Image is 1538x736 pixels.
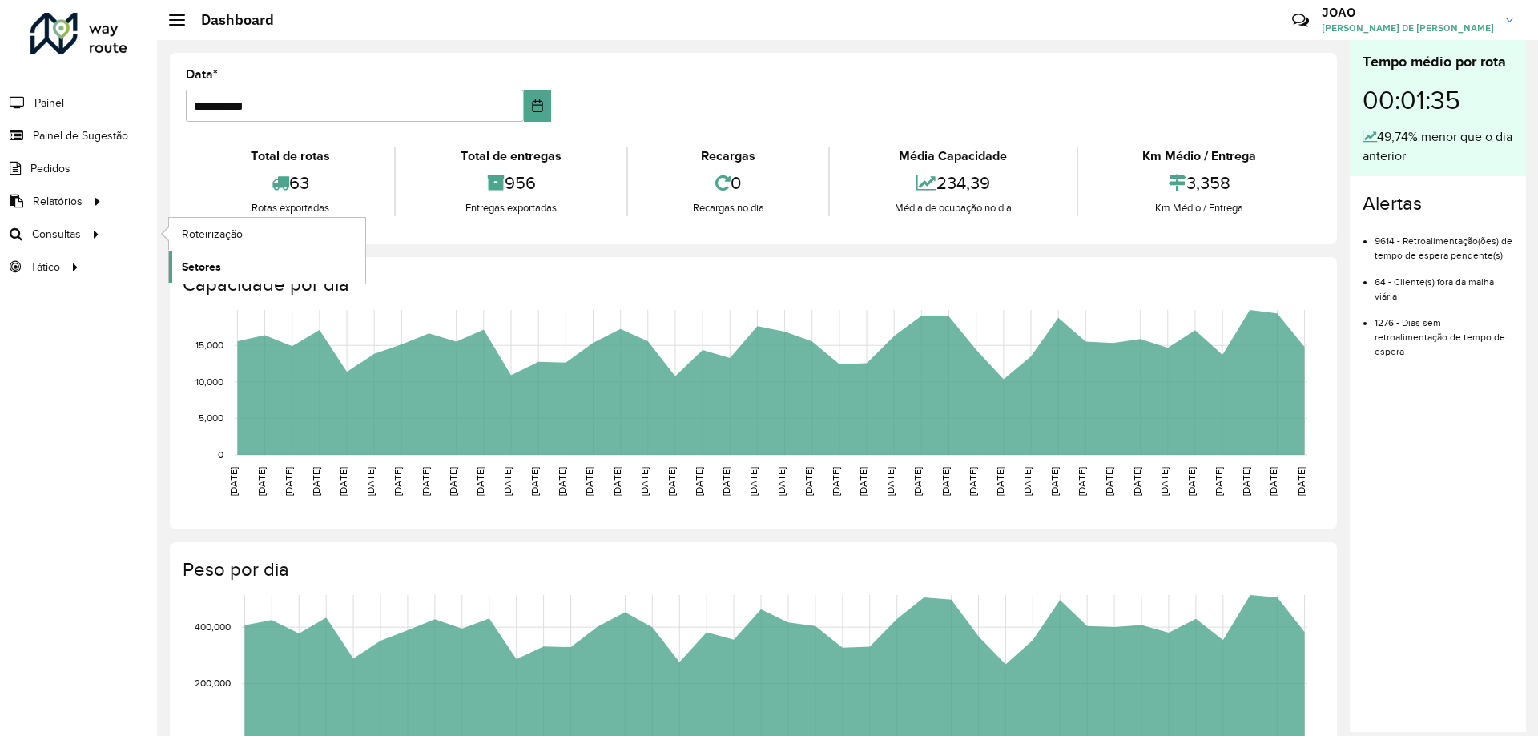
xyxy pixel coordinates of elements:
[1322,21,1494,35] span: [PERSON_NAME] DE [PERSON_NAME]
[448,467,458,496] text: [DATE]
[400,200,622,216] div: Entregas exportadas
[912,467,923,496] text: [DATE]
[1077,467,1087,496] text: [DATE]
[502,467,513,496] text: [DATE]
[195,621,231,632] text: 400,000
[338,467,348,496] text: [DATE]
[284,467,294,496] text: [DATE]
[1283,3,1318,38] a: Contato Rápido
[1375,222,1513,263] li: 9614 - Retroalimentação(ões) de tempo de espera pendente(s)
[803,467,814,496] text: [DATE]
[183,558,1321,581] h4: Peso por dia
[195,340,223,350] text: 15,000
[858,467,868,496] text: [DATE]
[632,147,824,166] div: Recargas
[400,166,622,200] div: 956
[33,127,128,144] span: Painel de Sugestão
[30,160,70,177] span: Pedidos
[169,251,365,283] a: Setores
[421,467,431,496] text: [DATE]
[400,147,622,166] div: Total de entregas
[1363,192,1513,215] h4: Alertas
[218,449,223,460] text: 0
[584,467,594,496] text: [DATE]
[831,467,841,496] text: [DATE]
[557,467,567,496] text: [DATE]
[1375,304,1513,359] li: 1276 - Dias sem retroalimentação de tempo de espera
[612,467,622,496] text: [DATE]
[1104,467,1114,496] text: [DATE]
[169,218,365,250] a: Roteirização
[185,11,274,29] h2: Dashboard
[190,147,390,166] div: Total de rotas
[1132,467,1142,496] text: [DATE]
[1322,5,1494,20] h3: JOAO
[1363,73,1513,127] div: 00:01:35
[776,467,787,496] text: [DATE]
[32,226,81,243] span: Consultas
[182,259,221,275] span: Setores
[632,200,824,216] div: Recargas no dia
[1159,467,1170,496] text: [DATE]
[1022,467,1033,496] text: [DATE]
[1082,200,1317,216] div: Km Médio / Entrega
[195,678,231,689] text: 200,000
[365,467,376,496] text: [DATE]
[834,147,1072,166] div: Média Capacidade
[190,166,390,200] div: 63
[968,467,978,496] text: [DATE]
[30,259,60,275] span: Tático
[199,413,223,424] text: 5,000
[666,467,677,496] text: [DATE]
[748,467,759,496] text: [DATE]
[186,65,218,84] label: Data
[1363,127,1513,166] div: 49,74% menor que o dia anterior
[228,467,239,496] text: [DATE]
[1186,467,1197,496] text: [DATE]
[524,90,552,122] button: Choose Date
[940,467,951,496] text: [DATE]
[1082,147,1317,166] div: Km Médio / Entrega
[721,467,731,496] text: [DATE]
[475,467,485,496] text: [DATE]
[1375,263,1513,304] li: 64 - Cliente(s) fora da malha viária
[1363,51,1513,73] div: Tempo médio por rota
[311,467,321,496] text: [DATE]
[885,467,896,496] text: [DATE]
[1214,467,1224,496] text: [DATE]
[182,226,243,243] span: Roteirização
[1049,467,1060,496] text: [DATE]
[529,467,540,496] text: [DATE]
[1082,166,1317,200] div: 3,358
[639,467,650,496] text: [DATE]
[1268,467,1278,496] text: [DATE]
[33,193,83,210] span: Relatórios
[195,376,223,387] text: 10,000
[256,467,267,496] text: [DATE]
[1296,467,1306,496] text: [DATE]
[34,95,64,111] span: Painel
[995,467,1005,496] text: [DATE]
[1241,467,1251,496] text: [DATE]
[834,200,1072,216] div: Média de ocupação no dia
[834,166,1072,200] div: 234,39
[190,200,390,216] div: Rotas exportadas
[632,166,824,200] div: 0
[393,467,403,496] text: [DATE]
[694,467,704,496] text: [DATE]
[183,273,1321,296] h4: Capacidade por dia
